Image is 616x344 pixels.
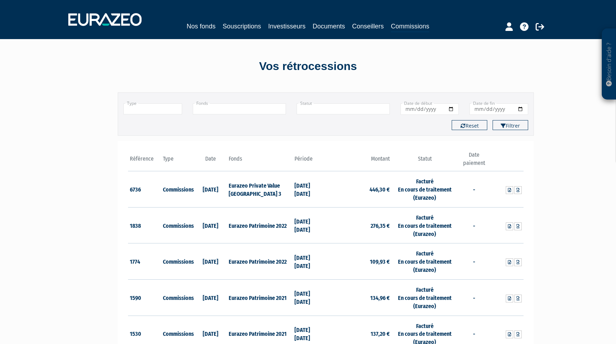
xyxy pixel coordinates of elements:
[268,21,306,31] a: Investisseurs
[392,151,457,171] th: Statut
[223,21,261,31] a: Souscriptions
[293,279,326,316] td: [DATE] [DATE]
[161,171,194,208] td: Commissions
[194,171,227,208] td: [DATE]
[227,207,293,243] td: Eurazeo Patrimoine 2022
[392,207,457,243] td: Facturé En cours de traitement (Eurazeo)
[227,151,293,171] th: Fonds
[227,279,293,316] td: Eurazeo Patrimoine 2021
[326,207,392,243] td: 276,35 €
[293,171,326,208] td: [DATE] [DATE]
[326,279,392,316] td: 134,96 €
[128,151,161,171] th: Référence
[458,151,491,171] th: Date paiement
[293,207,326,243] td: [DATE] [DATE]
[326,151,392,171] th: Montant
[391,21,429,32] a: Commissions
[392,243,457,280] td: Facturé En cours de traitement (Eurazeo)
[187,21,216,31] a: Nos fonds
[194,279,227,316] td: [DATE]
[161,279,194,316] td: Commissions
[326,171,392,208] td: 446,30 €
[68,13,142,26] img: 1732889491-logotype_eurazeo_blanc_rvb.png
[605,32,613,96] p: Besoin d'aide ?
[458,171,491,208] td: -
[161,243,194,280] td: Commissions
[128,279,161,316] td: 1590
[105,58,511,75] div: Vos rétrocessions
[452,120,487,130] button: Reset
[227,243,293,280] td: Eurazeo Patrimoine 2022
[128,171,161,208] td: 6736
[352,21,384,31] a: Conseillers
[227,171,293,208] td: Eurazeo Private Value [GEOGRAPHIC_DATA] 3
[493,120,528,130] button: Filtrer
[313,21,345,31] a: Documents
[194,243,227,280] td: [DATE]
[161,207,194,243] td: Commissions
[293,151,326,171] th: Période
[128,207,161,243] td: 1838
[194,207,227,243] td: [DATE]
[392,171,457,208] td: Facturé En cours de traitement (Eurazeo)
[326,243,392,280] td: 109,93 €
[293,243,326,280] td: [DATE] [DATE]
[392,279,457,316] td: Facturé En cours de traitement (Eurazeo)
[458,279,491,316] td: -
[128,243,161,280] td: 1774
[458,207,491,243] td: -
[458,243,491,280] td: -
[194,151,227,171] th: Date
[161,151,194,171] th: Type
